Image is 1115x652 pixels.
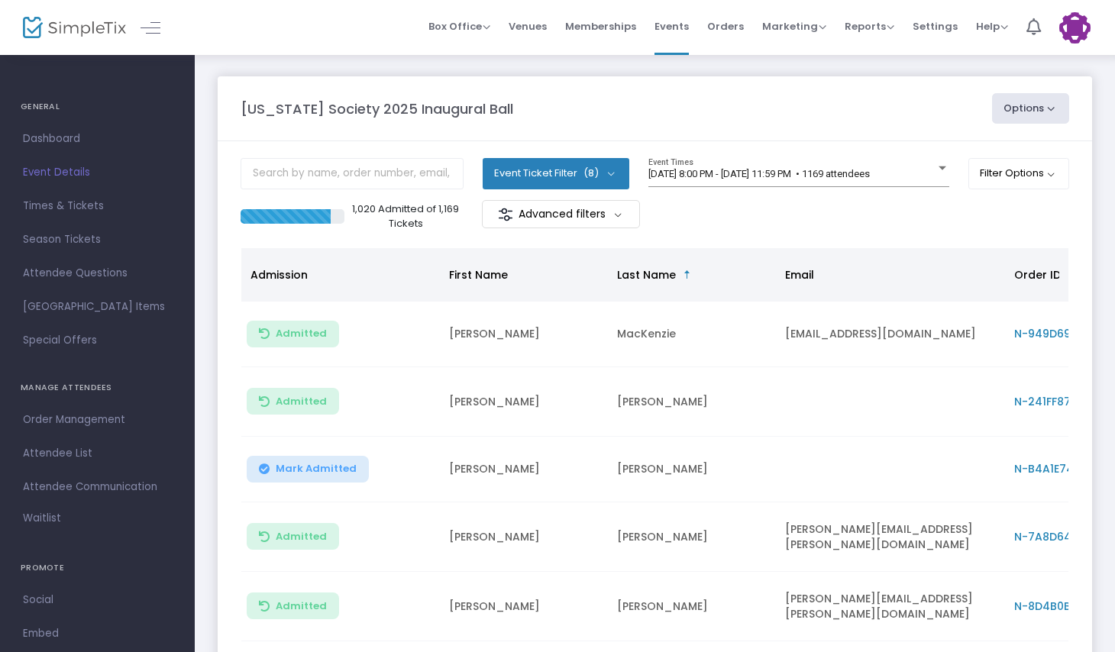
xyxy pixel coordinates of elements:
button: Admitted [247,523,339,550]
h4: GENERAL [21,92,174,122]
span: Attendee List [23,444,172,463]
span: Event Details [23,163,172,182]
span: Admitted [276,328,327,340]
td: [PERSON_NAME] [608,437,776,502]
span: Reports [845,19,894,34]
span: Help [976,19,1008,34]
td: MacKenzie [608,302,776,367]
span: [GEOGRAPHIC_DATA] Items [23,297,172,317]
button: Admitted [247,592,339,619]
td: [PERSON_NAME][EMAIL_ADDRESS][PERSON_NAME][DOMAIN_NAME] [776,572,1005,641]
span: Attendee Communication [23,477,172,497]
span: Admitted [276,531,327,543]
span: (8) [583,167,599,179]
span: Events [654,7,689,46]
span: Orders [707,7,744,46]
span: Times & Tickets [23,196,172,216]
m-button: Advanced filters [482,200,640,228]
span: Order ID [1014,267,1061,282]
span: [DATE] 8:00 PM - [DATE] 11:59 PM • 1169 attendees [648,168,870,179]
span: Memberships [565,7,636,46]
span: First Name [449,267,508,282]
span: Special Offers [23,331,172,350]
span: Admission [250,267,308,282]
span: Embed [23,624,172,644]
span: N-241FF876-1 [1014,394,1088,409]
button: Event Ticket Filter(8) [483,158,629,189]
td: [PERSON_NAME] [440,572,608,641]
td: [PERSON_NAME] [608,367,776,437]
span: Venues [509,7,547,46]
span: Attendee Questions [23,263,172,283]
span: Marketing [762,19,826,34]
td: [PERSON_NAME] [440,437,608,502]
span: N-8D4B0BD5-B [1014,599,1098,614]
button: Options [992,93,1070,124]
p: 1,020 Admitted of 1,169 Tickets [351,202,461,231]
span: Admitted [276,600,327,612]
td: [PERSON_NAME] [440,502,608,572]
span: Box Office [428,19,490,34]
span: Dashboard [23,129,172,149]
span: Email [785,267,814,282]
span: N-949D69ED-9 [1014,326,1097,341]
span: Mark Admitted [276,463,357,475]
span: N-B4A1E749-D [1014,461,1094,476]
button: Admitted [247,388,339,415]
span: N-7A8D6446-9 [1014,529,1099,544]
button: Mark Admitted [247,456,369,483]
span: Season Tickets [23,230,172,250]
td: [PERSON_NAME][EMAIL_ADDRESS][PERSON_NAME][DOMAIN_NAME] [776,502,1005,572]
td: [PERSON_NAME] [440,302,608,367]
h4: MANAGE ATTENDEES [21,373,174,403]
button: Admitted [247,321,339,347]
m-panel-title: [US_STATE] Society 2025 Inaugural Ball [241,98,513,119]
span: Social [23,590,172,610]
input: Search by name, order number, email, ip address [241,158,464,189]
button: Filter Options [968,158,1070,189]
td: [EMAIL_ADDRESS][DOMAIN_NAME] [776,302,1005,367]
td: [PERSON_NAME] [608,502,776,572]
span: Sortable [681,269,693,281]
span: Last Name [617,267,676,282]
img: filter [498,207,513,222]
td: [PERSON_NAME] [608,572,776,641]
span: Waitlist [23,511,61,526]
td: [PERSON_NAME] [440,367,608,437]
span: Admitted [276,395,327,408]
span: Order Management [23,410,172,430]
h4: PROMOTE [21,553,174,583]
span: Settings [913,7,958,46]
